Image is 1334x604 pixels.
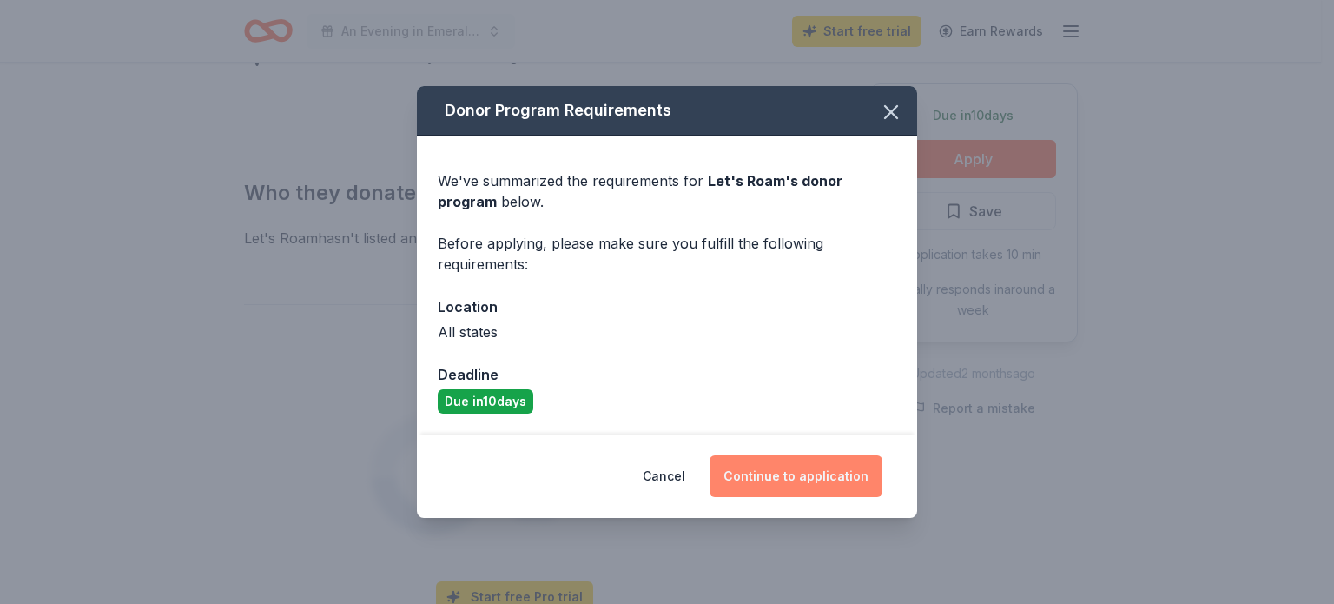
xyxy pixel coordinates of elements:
div: Donor Program Requirements [417,86,917,136]
div: Due in 10 days [438,389,533,414]
div: Deadline [438,363,896,386]
button: Continue to application [710,455,882,497]
div: Before applying, please make sure you fulfill the following requirements: [438,233,896,275]
div: Location [438,295,896,318]
div: We've summarized the requirements for below. [438,170,896,212]
div: All states [438,322,896,342]
button: Cancel [643,455,685,497]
